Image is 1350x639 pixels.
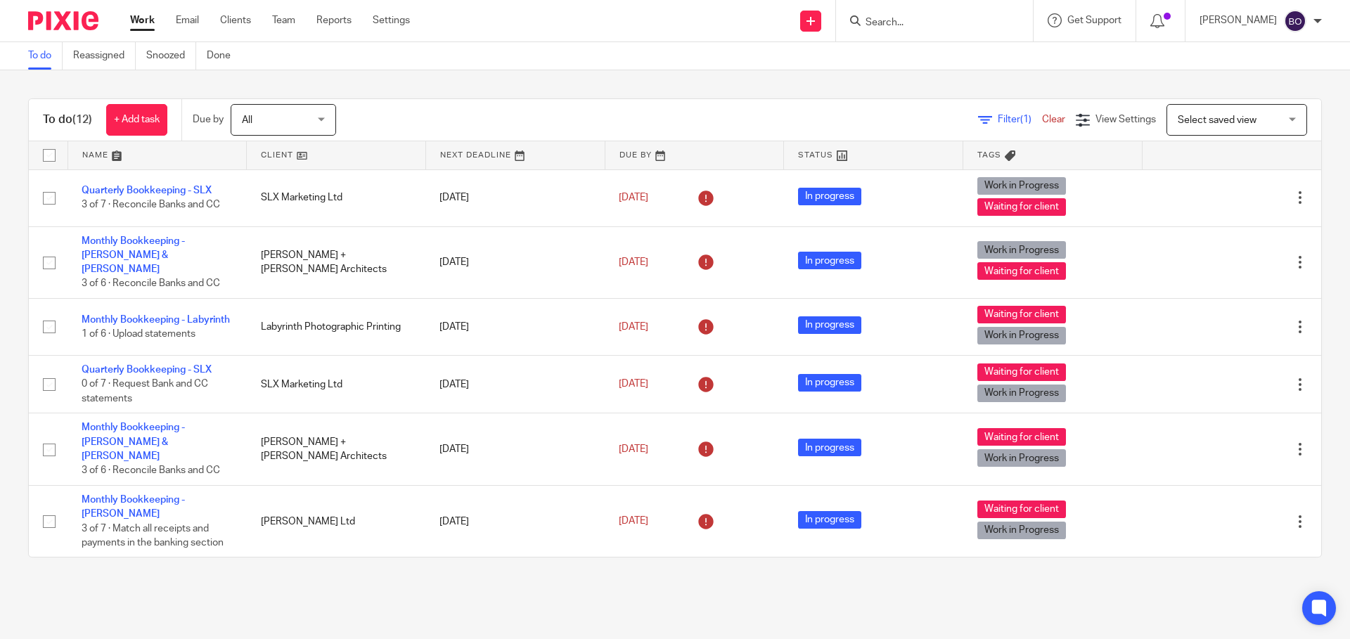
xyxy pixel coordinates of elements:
[425,413,605,486] td: [DATE]
[316,13,352,27] a: Reports
[28,11,98,30] img: Pixie
[207,42,241,70] a: Done
[619,322,648,332] span: [DATE]
[977,449,1066,467] span: Work in Progress
[619,193,648,202] span: [DATE]
[998,115,1042,124] span: Filter
[425,169,605,226] td: [DATE]
[193,112,224,127] p: Due by
[72,114,92,125] span: (12)
[82,380,208,404] span: 0 of 7 · Request Bank and CC statements
[1284,10,1306,32] img: svg%3E
[977,522,1066,539] span: Work in Progress
[82,524,224,548] span: 3 of 7 · Match all receipts and payments in the banking section
[220,13,251,27] a: Clients
[272,13,295,27] a: Team
[146,42,196,70] a: Snoozed
[798,316,861,334] span: In progress
[82,279,220,289] span: 3 of 6 · Reconcile Banks and CC
[82,315,230,325] a: Monthly Bookkeeping - Labyrinth
[73,42,136,70] a: Reassigned
[425,299,605,356] td: [DATE]
[619,444,648,454] span: [DATE]
[977,501,1066,518] span: Waiting for client
[977,241,1066,259] span: Work in Progress
[798,252,861,269] span: In progress
[1178,115,1256,125] span: Select saved view
[1095,115,1156,124] span: View Settings
[977,177,1066,195] span: Work in Progress
[247,226,426,299] td: [PERSON_NAME] + [PERSON_NAME] Architects
[82,365,212,375] a: Quarterly Bookkeeping - SLX
[798,439,861,456] span: In progress
[977,198,1066,216] span: Waiting for client
[106,104,167,136] a: + Add task
[619,257,648,267] span: [DATE]
[798,511,861,529] span: In progress
[1200,13,1277,27] p: [PERSON_NAME]
[619,380,648,389] span: [DATE]
[82,200,220,210] span: 3 of 7 · Reconcile Banks and CC
[977,385,1066,402] span: Work in Progress
[977,428,1066,446] span: Waiting for client
[43,112,92,127] h1: To do
[977,262,1066,280] span: Waiting for client
[977,363,1066,381] span: Waiting for client
[176,13,199,27] a: Email
[242,115,252,125] span: All
[28,42,63,70] a: To do
[798,374,861,392] span: In progress
[247,486,426,558] td: [PERSON_NAME] Ltd
[247,169,426,226] td: SLX Marketing Ltd
[425,486,605,558] td: [DATE]
[82,236,185,275] a: Monthly Bookkeeping - [PERSON_NAME] & [PERSON_NAME]
[247,299,426,356] td: Labyrinth Photographic Printing
[82,495,185,519] a: Monthly Bookkeeping - [PERSON_NAME]
[82,329,195,339] span: 1 of 6 · Upload statements
[1067,15,1121,25] span: Get Support
[977,151,1001,159] span: Tags
[619,517,648,527] span: [DATE]
[130,13,155,27] a: Work
[977,306,1066,323] span: Waiting for client
[82,186,212,195] a: Quarterly Bookkeeping - SLX
[373,13,410,27] a: Settings
[1042,115,1065,124] a: Clear
[864,17,991,30] input: Search
[82,422,185,461] a: Monthly Bookkeeping - [PERSON_NAME] & [PERSON_NAME]
[82,466,220,476] span: 3 of 6 · Reconcile Banks and CC
[977,327,1066,344] span: Work in Progress
[425,356,605,413] td: [DATE]
[425,226,605,299] td: [DATE]
[247,356,426,413] td: SLX Marketing Ltd
[247,413,426,486] td: [PERSON_NAME] + [PERSON_NAME] Architects
[1020,115,1031,124] span: (1)
[798,188,861,205] span: In progress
